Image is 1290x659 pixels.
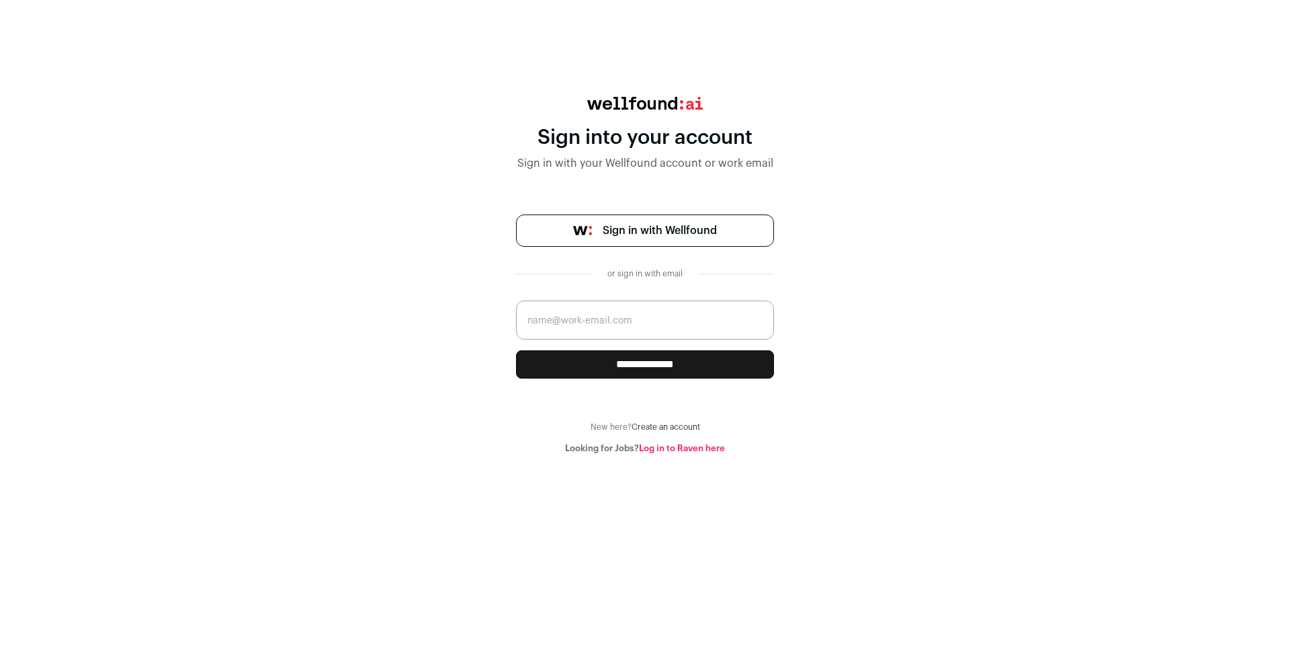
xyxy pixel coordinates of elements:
div: or sign in with email [602,268,688,279]
div: New here? [516,422,774,432]
a: Log in to Raven here [639,444,725,453]
a: Create an account [632,423,700,431]
img: wellfound-symbol-flush-black-fb3c872781a75f747ccb3a119075da62bfe97bd399995f84a933054e44a575c4.png [573,226,592,235]
div: Looking for Jobs? [516,443,774,454]
div: Sign in with your Wellfound account or work email [516,155,774,171]
img: wellfound:ai [587,97,703,110]
span: Sign in with Wellfound [603,223,717,239]
input: name@work-email.com [516,301,774,340]
a: Sign in with Wellfound [516,215,774,247]
div: Sign into your account [516,126,774,150]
